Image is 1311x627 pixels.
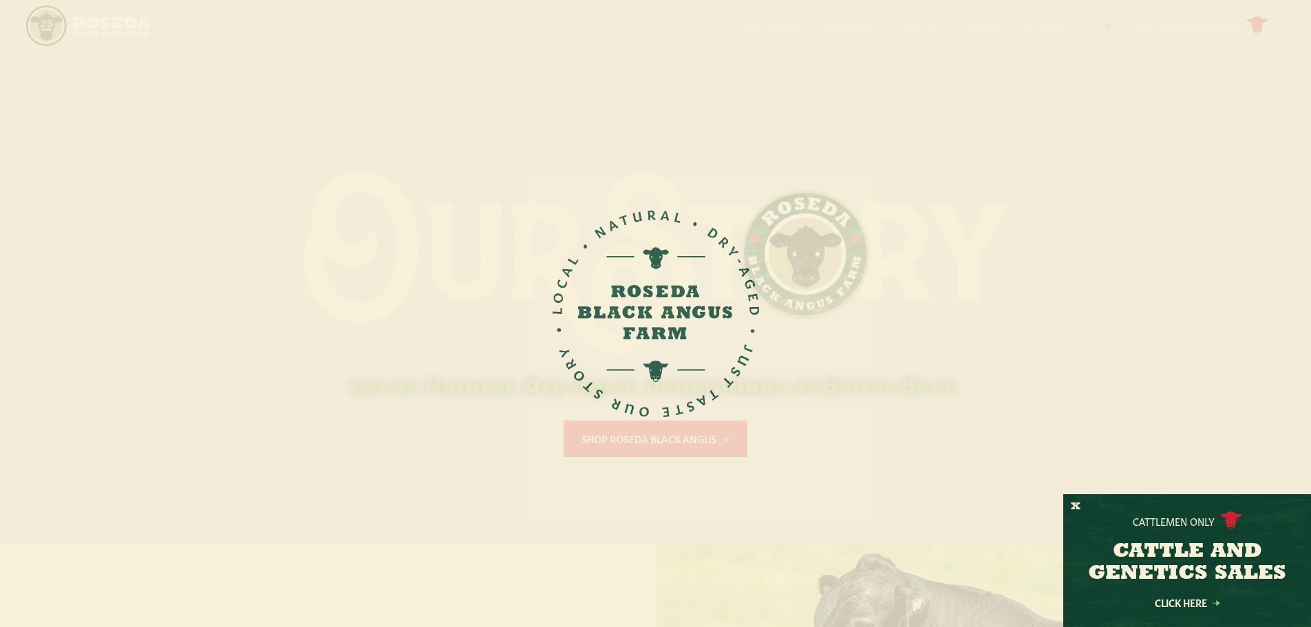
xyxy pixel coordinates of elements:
[26,6,149,46] img: https://roseda.com/wp-content/uploads/2021/05/roseda-25-header.png
[906,17,947,34] a: Shop
[1220,511,1242,530] img: cattle-icon.svg
[1080,541,1294,585] h3: CATTLE AND GENETICS SALES
[1136,14,1268,38] a: Cattlemen Only
[823,17,889,34] a: Our Beef
[303,171,1008,355] img: Roseda Black Aangus Farm
[1021,17,1076,34] a: Contact
[303,377,1008,398] h6: Local. Natural. Dry-Aged. Generations of Better Beef.
[738,17,807,34] a: The Farm
[1133,514,1215,528] p: Cattlemen Only
[963,17,1005,34] a: Latest
[1125,598,1249,607] a: Click Here
[564,421,747,457] a: Shop Roseda Black Angus
[1071,500,1080,514] button: X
